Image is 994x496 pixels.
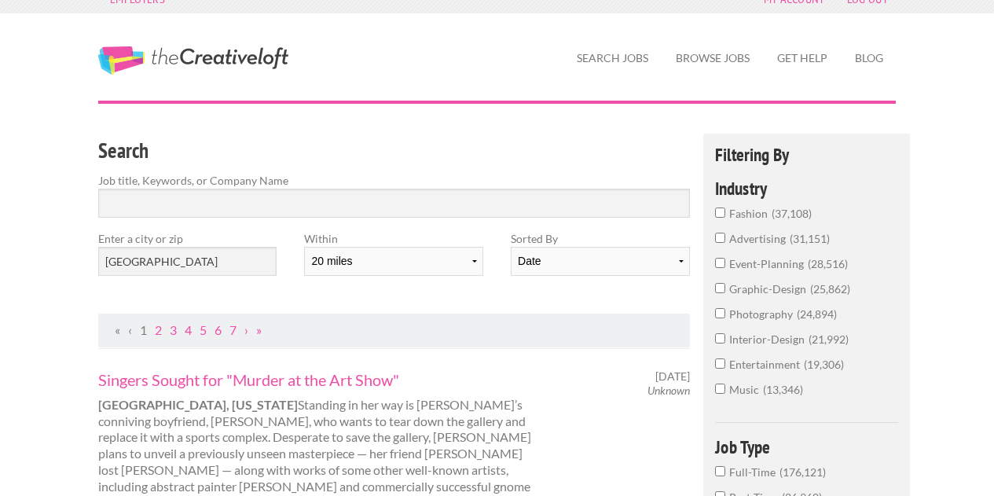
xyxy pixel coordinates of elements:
span: graphic-design [729,282,810,296]
span: 37,108 [772,207,812,220]
em: Unknown [647,384,690,397]
input: graphic-design25,862 [715,283,725,293]
input: music13,346 [715,384,725,394]
input: entertainment19,306 [715,358,725,369]
h4: Job Type [715,438,898,456]
label: Sorted By [511,230,689,247]
span: First Page [115,322,120,337]
a: Blog [842,40,896,76]
a: Page 4 [185,322,192,337]
a: Get Help [765,40,840,76]
span: 21,992 [809,333,849,346]
span: 24,894 [797,307,837,321]
span: 19,306 [804,358,844,371]
a: Singers Sought for "Murder at the Art Show" [98,369,535,390]
input: photography24,894 [715,308,725,318]
span: 25,862 [810,282,850,296]
a: Page 6 [215,322,222,337]
a: Page 3 [170,322,177,337]
span: entertainment [729,358,804,371]
a: Next Page [244,322,248,337]
span: 28,516 [808,257,848,270]
span: 31,151 [790,232,830,245]
span: interior-design [729,333,809,346]
select: Sort results by [511,247,689,276]
a: Page 5 [200,322,207,337]
span: 13,346 [763,383,803,396]
input: interior-design21,992 [715,333,725,344]
a: Page 2 [155,322,162,337]
span: Previous Page [128,322,132,337]
input: Search [98,189,690,218]
input: advertising31,151 [715,233,725,243]
label: Job title, Keywords, or Company Name [98,172,690,189]
label: Within [304,230,482,247]
strong: [GEOGRAPHIC_DATA], [US_STATE] [98,397,298,412]
span: [DATE] [655,369,690,384]
h4: Filtering By [715,145,898,163]
label: Enter a city or zip [98,230,277,247]
input: Full-Time176,121 [715,466,725,476]
a: Page 1 [140,322,147,337]
a: The Creative Loft [98,46,288,75]
a: Page 7 [229,322,237,337]
input: event-planning28,516 [715,258,725,268]
h4: Industry [715,179,898,197]
span: 176,121 [779,465,826,479]
a: Last Page, Page 20218 [256,322,262,337]
input: fashion37,108 [715,208,725,218]
span: fashion [729,207,772,220]
span: advertising [729,232,790,245]
span: music [729,383,763,396]
a: Search Jobs [564,40,661,76]
a: Browse Jobs [663,40,762,76]
h3: Search [98,136,690,166]
span: Full-Time [729,465,779,479]
span: event-planning [729,257,808,270]
span: photography [729,307,797,321]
